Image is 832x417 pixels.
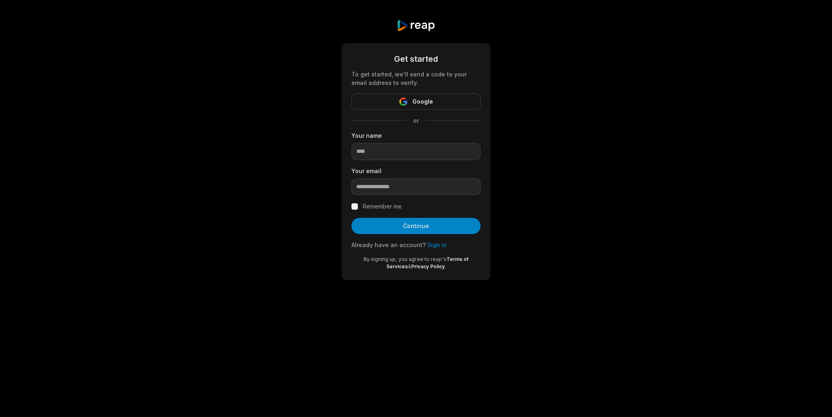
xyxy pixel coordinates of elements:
[427,241,447,248] a: Sign in
[445,263,446,269] span: .
[396,20,435,32] img: reap
[363,202,402,211] label: Remember me
[351,218,481,234] button: Continue
[351,93,481,110] button: Google
[407,116,425,125] span: or
[351,167,481,175] label: Your email
[364,256,446,262] span: By signing up, you agree to reap's
[351,53,481,65] div: Get started
[351,241,426,248] span: Already have an account?
[411,263,445,269] a: Privacy Policy
[408,263,411,269] span: &
[351,131,481,140] label: Your name
[412,97,433,106] span: Google
[351,70,481,87] div: To get started, we'll send a code to your email address to verify.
